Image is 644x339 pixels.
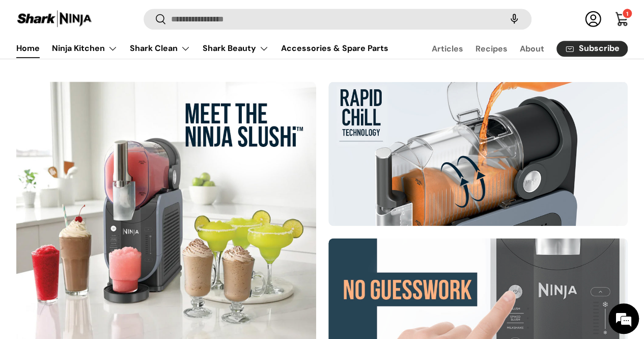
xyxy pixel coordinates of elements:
[432,39,463,59] a: Articles
[124,38,197,59] summary: Shark Clean
[579,45,620,53] span: Subscribe
[16,9,93,29] img: Shark Ninja Philippines
[626,10,628,17] span: 1
[475,39,508,59] a: Recipes
[197,38,275,59] summary: Shark Beauty
[498,8,530,31] speech-search-button: Search by voice
[556,41,628,57] a: Subscribe
[520,39,544,59] a: About
[16,38,40,58] a: Home
[407,38,628,59] nav: Secondary
[46,38,124,59] summary: Ninja Kitchen
[16,38,388,59] nav: Primary
[281,38,388,58] a: Accessories & Spare Parts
